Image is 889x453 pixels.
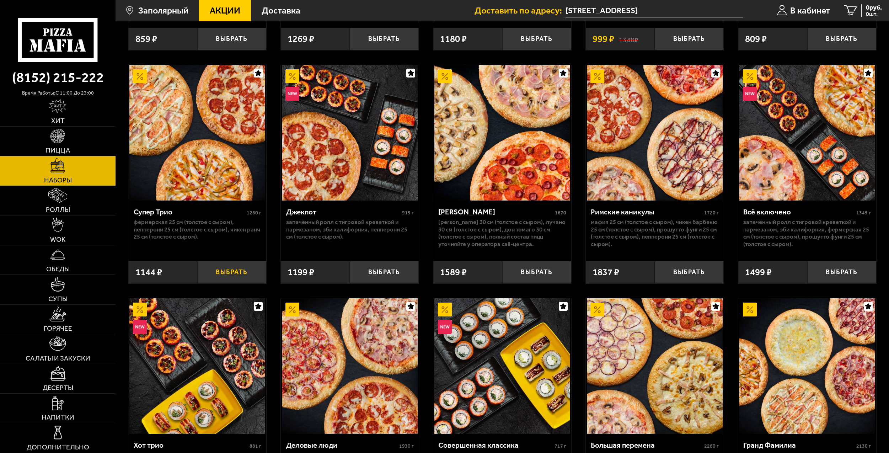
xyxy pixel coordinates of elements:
[593,34,614,44] span: 999 ₽
[475,6,566,15] span: Доставить по адресу:
[288,268,314,277] span: 1199 ₽
[587,65,723,201] img: Римские каникулы
[807,28,876,50] button: Выбрать
[739,65,875,201] img: Всё включено
[133,69,147,83] img: Акционный
[210,6,240,15] span: Акции
[281,298,419,434] a: АкционныйДеловые люди
[866,11,882,17] span: 0 шт.
[745,268,772,277] span: 1499 ₽
[743,208,855,217] div: Всё включено
[44,177,72,183] span: Наборы
[566,4,743,17] input: Ваш адрес доставки
[739,298,875,434] img: Гранд Фамилиа
[42,414,74,421] span: Напитки
[440,268,467,277] span: 1589 ₽
[133,320,147,334] img: Новинка
[27,444,89,451] span: Дополнительно
[282,298,418,434] img: Деловые люди
[128,298,266,434] a: АкционныйНовинкаХот трио
[591,441,702,450] div: Большая перемена
[51,117,65,124] span: Хит
[134,208,245,217] div: Супер Трио
[350,261,419,284] button: Выбрать
[502,28,571,50] button: Выбрать
[438,320,452,334] img: Новинка
[619,34,638,44] s: 1348 ₽
[743,87,757,101] img: Новинка
[738,298,876,434] a: АкционныйГранд Фамилиа
[438,218,566,248] p: [PERSON_NAME] 30 см (толстое с сыром), Лучано 30 см (толстое с сыром), Дон Томаго 30 см (толстое ...
[593,268,619,277] span: 1837 ₽
[704,210,719,216] span: 1720 г
[743,218,871,248] p: Запечённый ролл с тигровой креветкой и пармезаном, Эби Калифорния, Фермерская 25 см (толстое с сы...
[247,210,261,216] span: 1260 г
[738,65,876,201] a: АкционныйНовинкаВсё включено
[402,210,414,216] span: 915 г
[704,443,719,449] span: 2280 г
[135,268,162,277] span: 1144 ₽
[129,298,265,434] img: Хот трио
[440,34,467,44] span: 1180 ₽
[45,147,70,154] span: Пицца
[135,34,157,44] span: 859 ₽
[44,325,72,332] span: Горячее
[434,65,570,201] img: Хет Трик
[433,298,571,434] a: АкционныйНовинкаСовершенная классика
[743,69,757,83] img: Акционный
[43,384,73,391] span: Десерты
[790,6,830,15] span: В кабинет
[743,441,855,450] div: Гранд Фамилиа
[502,261,571,284] button: Выбрать
[856,443,871,449] span: 2130 г
[134,218,261,241] p: Фермерская 25 см (толстое с сыром), Пепперони 25 см (толстое с сыром), Чикен Ранч 25 см (толстое ...
[286,208,400,217] div: Джекпот
[591,218,718,248] p: Мафия 25 см (толстое с сыром), Чикен Барбекю 25 см (толстое с сыром), Прошутто Фунги 25 см (толст...
[262,6,300,15] span: Доставка
[586,65,724,201] a: АкционныйРимские каникулы
[46,206,70,213] span: Роллы
[134,441,248,450] div: Хот трио
[587,298,723,434] img: Большая перемена
[250,443,261,449] span: 881 г
[555,443,566,449] span: 717 г
[866,4,882,11] span: 0 руб.
[399,443,414,449] span: 1930 г
[590,303,604,316] img: Акционный
[655,261,724,284] button: Выбрать
[438,69,452,83] img: Акционный
[46,266,70,272] span: Обеды
[590,69,604,83] img: Акционный
[566,4,743,17] span: Мурманская область, Печенгский муниципальный округ, улица Мира, 7
[350,28,419,50] button: Выбрать
[133,303,147,316] img: Акционный
[286,441,397,450] div: Деловые люди
[438,208,553,217] div: [PERSON_NAME]
[655,28,724,50] button: Выбрать
[138,6,188,15] span: Заполярный
[285,303,299,316] img: Акционный
[438,441,552,450] div: Совершенная классика
[285,87,299,101] img: Новинка
[48,295,68,302] span: Супы
[434,298,570,434] img: Совершенная классика
[26,355,90,362] span: Салаты и закуски
[128,65,266,201] a: АкционныйСупер Трио
[438,303,452,316] img: Акционный
[197,28,266,50] button: Выбрать
[743,303,757,316] img: Акционный
[286,218,414,241] p: Запечённый ролл с тигровой креветкой и пармезаном, Эби Калифорния, Пепперони 25 см (толстое с сыр...
[745,34,767,44] span: 809 ₽
[555,210,566,216] span: 1670
[288,34,314,44] span: 1269 ₽
[285,69,299,83] img: Акционный
[281,65,419,201] a: АкционныйНовинкаДжекпот
[129,65,265,201] img: Супер Трио
[807,261,876,284] button: Выбрать
[50,236,66,243] span: WOK
[282,65,418,201] img: Джекпот
[433,65,571,201] a: АкционныйХет Трик
[586,298,724,434] a: АкционныйБольшая перемена
[856,210,871,216] span: 1345 г
[197,261,266,284] button: Выбрать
